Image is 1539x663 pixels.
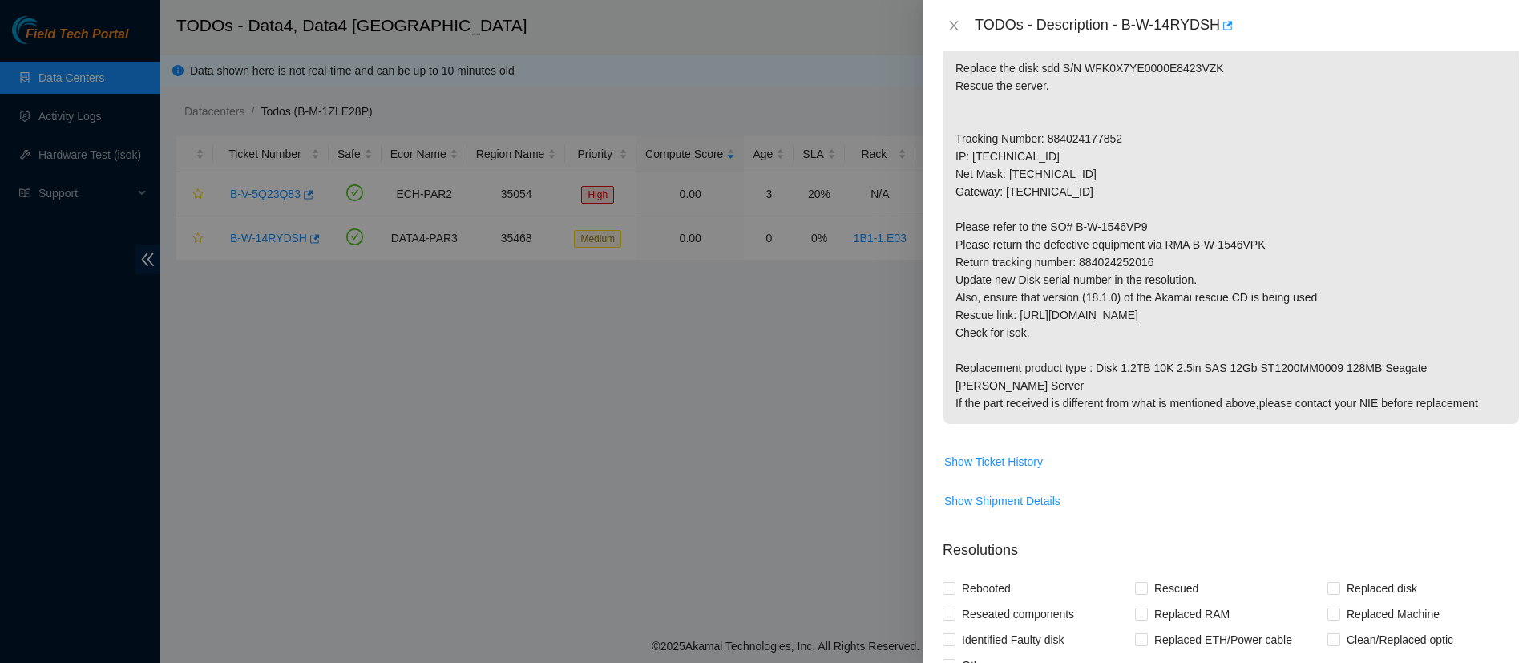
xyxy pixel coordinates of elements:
[1340,627,1460,653] span: Clean/Replaced optic
[943,18,965,34] button: Close
[955,627,1071,653] span: Identified Faulty disk
[975,13,1520,38] div: TODOs - Description - B-W-14RYDSH
[944,492,1060,510] span: Show Shipment Details
[1340,601,1446,627] span: Replaced Machine
[1148,601,1236,627] span: Replaced RAM
[943,47,1519,424] p: Replace the disk sdd S/N WFK0X7YE0000E8423VZK Rescue the server. Tracking Number: 884024177852 IP...
[947,19,960,32] span: close
[944,453,1043,471] span: Show Ticket History
[1340,576,1424,601] span: Replaced disk
[1148,627,1299,653] span: Replaced ETH/Power cable
[943,488,1061,514] button: Show Shipment Details
[955,576,1017,601] span: Rebooted
[943,449,1044,475] button: Show Ticket History
[943,527,1520,561] p: Resolutions
[1148,576,1205,601] span: Rescued
[955,601,1081,627] span: Reseated components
